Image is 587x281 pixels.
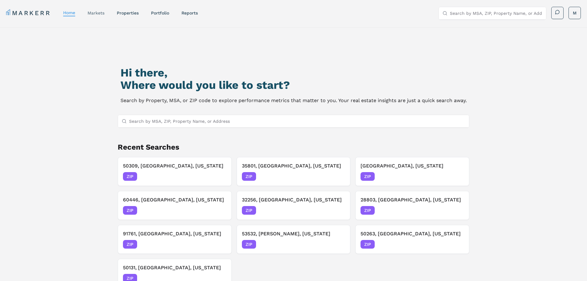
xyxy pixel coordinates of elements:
[242,162,345,170] h3: 35801, [GEOGRAPHIC_DATA], [US_STATE]
[123,240,137,249] span: ZIP
[355,191,469,220] button: 28803, [GEOGRAPHIC_DATA], [US_STATE]ZIP[DATE]
[181,10,198,15] a: reports
[242,206,256,215] span: ZIP
[120,96,467,105] p: Search by Property, MSA, or ZIP code to explore performance metrics that matter to you. Your real...
[123,230,226,238] h3: 91761, [GEOGRAPHIC_DATA], [US_STATE]
[63,10,75,15] a: home
[151,10,169,15] a: Portfolio
[569,7,581,19] button: M
[237,191,351,220] button: 32256, [GEOGRAPHIC_DATA], [US_STATE]ZIP[DATE]
[118,225,232,254] button: 91761, [GEOGRAPHIC_DATA], [US_STATE]ZIP[DATE]
[361,230,464,238] h3: 50263, [GEOGRAPHIC_DATA], [US_STATE]
[123,172,137,181] span: ZIP
[123,162,226,170] h3: 50309, [GEOGRAPHIC_DATA], [US_STATE]
[129,115,466,127] input: Search by MSA, ZIP, Property Name, or Address
[573,10,577,16] span: M
[361,206,375,215] span: ZIP
[118,157,232,186] button: 50309, [GEOGRAPHIC_DATA], [US_STATE]ZIP[DATE]
[361,172,375,181] span: ZIP
[355,157,469,186] button: [GEOGRAPHIC_DATA], [US_STATE]ZIP[DATE]
[213,207,226,213] span: [DATE]
[355,225,469,254] button: 50263, [GEOGRAPHIC_DATA], [US_STATE]ZIP[DATE]
[123,264,226,271] h3: 50131, [GEOGRAPHIC_DATA], [US_STATE]
[450,207,464,213] span: [DATE]
[118,191,232,220] button: 60446, [GEOGRAPHIC_DATA], [US_STATE]ZIP[DATE]
[450,173,464,180] span: [DATE]
[242,196,345,204] h3: 32256, [GEOGRAPHIC_DATA], [US_STATE]
[450,7,542,19] input: Search by MSA, ZIP, Property Name, or Address
[450,241,464,247] span: [DATE]
[123,206,137,215] span: ZIP
[237,157,351,186] button: 35801, [GEOGRAPHIC_DATA], [US_STATE]ZIP[DATE]
[361,196,464,204] h3: 28803, [GEOGRAPHIC_DATA], [US_STATE]
[120,67,467,79] h1: Hi there,
[331,173,345,180] span: [DATE]
[361,240,375,249] span: ZIP
[331,207,345,213] span: [DATE]
[88,10,104,15] a: markets
[242,230,345,238] h3: 53532, [PERSON_NAME], [US_STATE]
[118,142,470,152] h2: Recent Searches
[242,240,256,249] span: ZIP
[242,172,256,181] span: ZIP
[123,196,226,204] h3: 60446, [GEOGRAPHIC_DATA], [US_STATE]
[237,225,351,254] button: 53532, [PERSON_NAME], [US_STATE]ZIP[DATE]
[213,241,226,247] span: [DATE]
[6,9,51,17] a: MARKERR
[331,241,345,247] span: [DATE]
[120,79,467,91] h2: Where would you like to start?
[117,10,139,15] a: properties
[361,162,464,170] h3: [GEOGRAPHIC_DATA], [US_STATE]
[213,173,226,180] span: [DATE]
